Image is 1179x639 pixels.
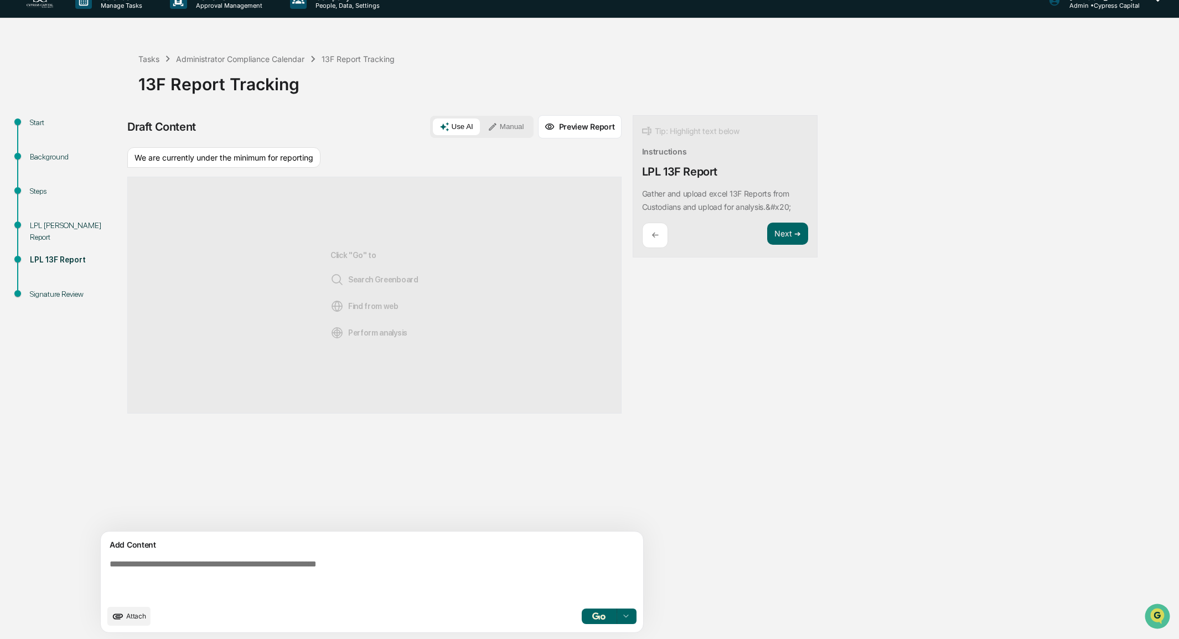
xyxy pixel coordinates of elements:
span: Pylon [110,274,134,282]
span: • [92,150,96,159]
img: Web [330,300,344,313]
div: 🗄️ [80,227,89,236]
p: People, Data, Settings [307,2,385,9]
div: 13F Report Tracking [322,54,395,64]
div: Add Content [107,538,637,552]
span: Attestations [91,226,137,237]
img: 1746055101610-c473b297-6a78-478c-a979-82029cc54cd1 [11,84,31,104]
a: Powered byPylon [78,274,134,282]
div: Signature Review [30,288,121,300]
div: Draft Content [127,120,196,133]
span: Preclearance [22,226,71,237]
img: Jack Rasmussen [11,140,29,157]
div: 🔎 [11,248,20,257]
div: LPL [PERSON_NAME] Report [30,220,121,243]
button: Use AI [433,118,480,135]
a: 🗄️Attestations [76,221,142,241]
span: [DATE] [98,150,121,159]
span: Search Greenboard [330,273,418,286]
button: Next ➔ [767,223,808,245]
span: [PERSON_NAME] [34,150,90,159]
span: [PERSON_NAME] [34,180,90,189]
img: Search [330,273,344,286]
a: 🔎Data Lookup [7,243,74,262]
div: LPL 13F Report [642,165,717,178]
p: ​​Gather and upload excel 13F Reports from Custodians and upload for analysis.&#x20; [642,189,792,212]
img: Go [592,612,606,620]
div: 13F Report Tracking [138,65,1173,94]
div: We are currently under the minimum for reporting [127,147,320,168]
div: Steps [30,185,121,197]
div: We're available if you need us! [50,95,152,104]
div: Administrator Compliance Calendar [176,54,304,64]
span: • [92,180,96,189]
img: 1746055101610-c473b297-6a78-478c-a979-82029cc54cd1 [22,181,31,189]
div: LPL 13F Report [30,254,121,266]
img: Analysis [330,326,344,339]
span: Attach [126,612,146,620]
img: 1746055101610-c473b297-6a78-478c-a979-82029cc54cd1 [22,151,31,159]
div: Tasks [138,54,159,64]
p: Manage Tasks [92,2,148,9]
div: Tip: Highlight text below [642,125,740,138]
img: 8933085812038_c878075ebb4cc5468115_72.jpg [23,84,43,104]
div: Click "Go" to [330,195,418,395]
div: Start [30,117,121,128]
div: 🖐️ [11,227,20,236]
img: Jack Rasmussen [11,169,29,187]
p: ← [651,230,659,240]
div: Background [30,151,121,163]
span: Perform analysis [330,326,407,339]
button: Start new chat [188,87,201,101]
button: upload document [107,607,151,626]
p: Approval Management [187,2,268,9]
button: Preview Report [538,115,622,138]
iframe: Open customer support [1144,602,1173,632]
button: See all [172,120,201,133]
span: [DATE] [98,180,121,189]
p: How can we help? [11,23,201,40]
p: Admin • Cypress Capital [1061,2,1140,9]
button: Manual [481,118,531,135]
a: 🖐️Preclearance [7,221,76,241]
div: Past conversations [11,122,74,131]
div: Start new chat [50,84,182,95]
span: Find from web [330,300,399,313]
span: Data Lookup [22,247,70,258]
button: Go [582,609,617,624]
div: Instructions [642,147,687,156]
